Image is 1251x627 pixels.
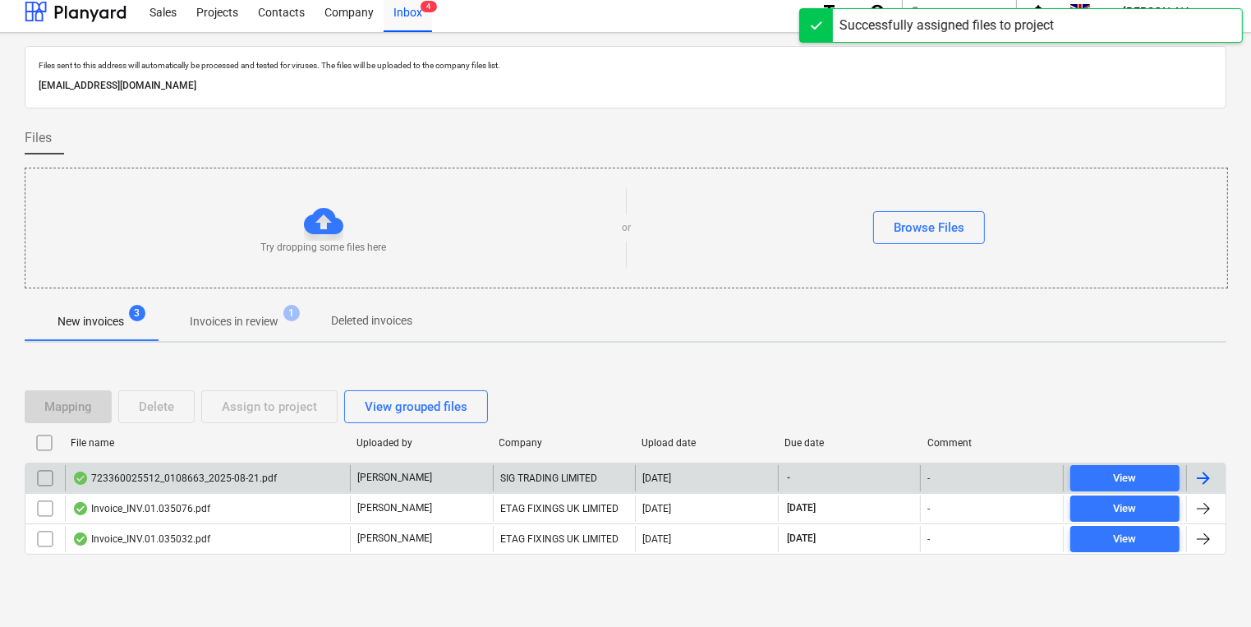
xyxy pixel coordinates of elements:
[190,313,278,330] p: Invoices in review
[72,472,89,485] div: OCR finished
[421,1,437,12] span: 4
[642,437,771,449] div: Upload date
[365,396,467,417] div: View grouped files
[1114,500,1137,519] div: View
[357,501,432,515] p: [PERSON_NAME]
[25,128,52,148] span: Files
[785,471,792,485] span: -
[331,312,412,330] p: Deleted invoices
[785,501,817,515] span: [DATE]
[499,437,629,449] div: Company
[839,16,1054,35] div: Successfully assigned files to project
[873,211,985,244] button: Browse Files
[1169,548,1251,627] iframe: Chat Widget
[39,60,1212,71] p: Files sent to this address will automatically be processed and tested for viruses. The files will...
[72,532,89,546] div: OCR finished
[927,503,930,514] div: -
[642,503,671,514] div: [DATE]
[493,526,636,552] div: ETAG FIXINGS UK LIMITED
[493,496,636,522] div: ETAG FIXINGS UK LIMITED
[357,471,432,485] p: [PERSON_NAME]
[642,473,671,484] div: [DATE]
[261,241,387,255] p: Try dropping some files here
[72,532,210,546] div: Invoice_INV.01.035032.pdf
[785,532,817,546] span: [DATE]
[357,532,432,546] p: [PERSON_NAME]
[642,533,671,545] div: [DATE]
[39,77,1212,95] p: [EMAIL_ADDRESS][DOMAIN_NAME]
[927,437,1057,449] div: Comment
[1070,465,1180,491] button: View
[344,390,488,423] button: View grouped files
[927,473,930,484] div: -
[1114,469,1137,488] div: View
[57,313,124,330] p: New invoices
[1114,530,1137,549] div: View
[927,533,930,545] div: -
[622,221,631,235] p: or
[1070,526,1180,552] button: View
[493,465,636,491] div: SIG TRADING LIMITED
[283,305,300,321] span: 1
[356,437,486,449] div: Uploaded by
[71,437,343,449] div: File name
[784,437,914,449] div: Due date
[72,472,277,485] div: 723360025512_0108663_2025-08-21.pdf
[72,502,210,515] div: Invoice_INV.01.035076.pdf
[129,305,145,321] span: 3
[894,217,964,238] div: Browse Files
[1070,496,1180,522] button: View
[72,502,89,515] div: OCR finished
[25,168,1228,288] div: Try dropping some files hereorBrowse Files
